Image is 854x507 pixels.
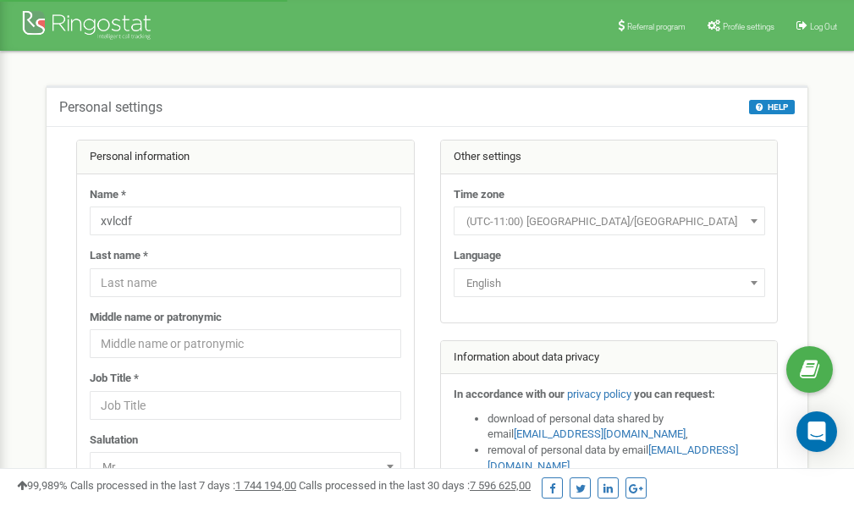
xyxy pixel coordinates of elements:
span: Profile settings [723,22,774,31]
input: Name [90,207,401,235]
strong: you can request: [634,388,715,400]
span: (UTC-11:00) Pacific/Midway [460,210,759,234]
span: English [454,268,765,297]
span: Mr. [96,455,395,479]
input: Last name [90,268,401,297]
label: Job Title * [90,371,139,387]
label: Last name * [90,248,148,264]
span: Calls processed in the last 7 days : [70,479,296,492]
a: privacy policy [567,388,631,400]
a: [EMAIL_ADDRESS][DOMAIN_NAME] [514,427,686,440]
button: HELP [749,100,795,114]
span: Mr. [90,452,401,481]
label: Salutation [90,433,138,449]
label: Name * [90,187,126,203]
label: Time zone [454,187,504,203]
span: Referral program [627,22,686,31]
li: removal of personal data by email , [488,443,765,474]
input: Middle name or patronymic [90,329,401,358]
span: (UTC-11:00) Pacific/Midway [454,207,765,235]
div: Open Intercom Messenger [796,411,837,452]
span: 99,989% [17,479,68,492]
div: Information about data privacy [441,341,778,375]
li: download of personal data shared by email , [488,411,765,443]
input: Job Title [90,391,401,420]
div: Personal information [77,141,414,174]
h5: Personal settings [59,100,163,115]
div: Other settings [441,141,778,174]
span: English [460,272,759,295]
label: Language [454,248,501,264]
label: Middle name or patronymic [90,310,222,326]
span: Calls processed in the last 30 days : [299,479,531,492]
span: Log Out [810,22,837,31]
u: 7 596 625,00 [470,479,531,492]
strong: In accordance with our [454,388,565,400]
u: 1 744 194,00 [235,479,296,492]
